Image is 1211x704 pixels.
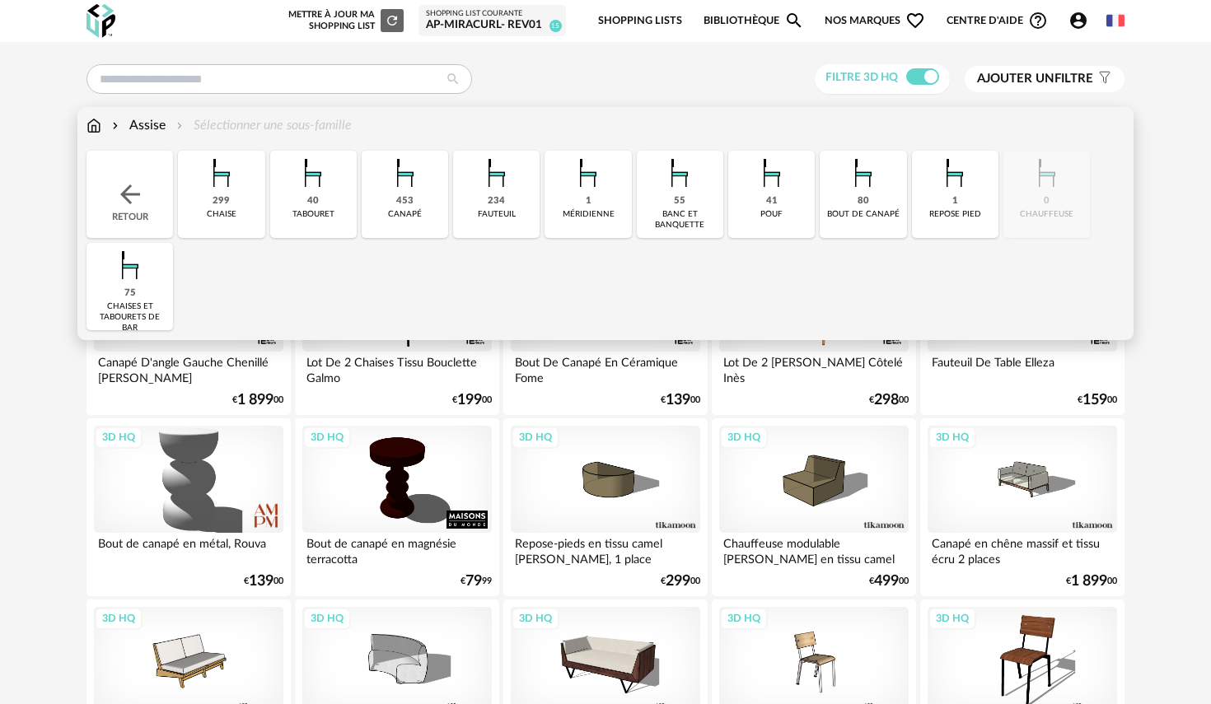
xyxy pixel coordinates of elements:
[249,576,274,587] span: 139
[426,9,559,19] div: Shopping List courante
[503,418,708,596] a: 3D HQ Repose-pieds en tissu camel [PERSON_NAME], 1 place €29900
[869,576,909,587] div: € 00
[1066,576,1117,587] div: € 00
[244,576,283,587] div: € 00
[719,352,909,385] div: Lot De 2 [PERSON_NAME] Côtelé Inès
[86,418,291,596] a: 3D HQ Bout de canapé en métal, Rouva €13900
[666,576,690,587] span: 299
[452,394,492,406] div: € 00
[303,427,351,448] div: 3D HQ
[750,151,794,195] img: Assise.png
[766,195,778,207] div: 41
[475,151,519,195] img: Assise.png
[928,533,1117,566] div: Canapé en chêne massif et tissu écru 2 places [GEOGRAPHIC_DATA]
[95,427,143,448] div: 3D HQ
[307,195,319,207] div: 40
[720,427,768,448] div: 3D HQ
[977,71,1093,87] span: filtre
[712,418,916,596] a: 3D HQ Chauffeuse modulable [PERSON_NAME] en tissu camel €49900
[199,151,244,195] img: Assise.png
[303,608,351,629] div: 3D HQ
[115,179,145,209] img: svg+xml;base64,PHN2ZyB3aWR0aD0iMjQiIGhlaWdodD0iMjQiIHZpZXdCb3g9IjAgMCAyNCAyNCIgZmlsbD0ibm9uZSIgeG...
[563,209,615,220] div: méridienne
[302,352,492,385] div: Lot De 2 Chaises Tissu Bouclette Galmo
[1078,394,1117,406] div: € 00
[91,301,168,333] div: chaises et tabourets de bar
[933,151,977,195] img: Assise.png
[86,151,173,238] div: Retour
[674,195,685,207] div: 55
[874,576,899,587] span: 499
[388,209,422,220] div: canapé
[109,116,166,135] div: Assise
[784,11,804,30] span: Magnify icon
[94,352,283,385] div: Canapé D'angle Gauche Chenillé [PERSON_NAME]
[295,418,499,596] a: 3D HQ Bout de canapé en magnésie terracotta €7999
[642,209,718,231] div: banc et banquette
[488,195,505,207] div: 234
[760,209,783,220] div: pouf
[977,72,1054,85] span: Ajouter un
[461,576,492,587] div: € 99
[1028,11,1048,30] span: Help Circle Outline icon
[928,427,976,448] div: 3D HQ
[292,209,334,220] div: tabouret
[719,533,909,566] div: Chauffeuse modulable [PERSON_NAME] en tissu camel
[1068,11,1096,30] span: Account Circle icon
[109,116,122,135] img: svg+xml;base64,PHN2ZyB3aWR0aD0iMTYiIGhlaWdodD0iMTYiIHZpZXdCb3g9IjAgMCAxNiAxNiIgZmlsbD0ibm9uZSIgeG...
[207,209,236,220] div: chaise
[512,427,559,448] div: 3D HQ
[947,11,1048,30] span: Centre d'aideHelp Circle Outline icon
[124,287,136,300] div: 75
[426,9,559,33] a: Shopping List courante AP-Miracurl- REV01 15
[928,352,1117,385] div: Fauteuil De Table Elleza
[1106,12,1124,30] img: fr
[874,394,899,406] span: 298
[86,4,115,38] img: OXP
[905,11,925,30] span: Heart Outline icon
[396,195,414,207] div: 453
[928,608,976,629] div: 3D HQ
[213,195,230,207] div: 299
[511,533,700,566] div: Repose-pieds en tissu camel [PERSON_NAME], 1 place
[825,72,898,83] span: Filtre 3D HQ
[86,116,101,135] img: svg+xml;base64,PHN2ZyB3aWR0aD0iMTYiIGhlaWdodD0iMTciIHZpZXdCb3g9IjAgMCAxNiAxNyIgZmlsbD0ibm9uZSIgeG...
[566,151,610,195] img: Assise.png
[858,195,869,207] div: 80
[383,151,428,195] img: Assise.png
[94,533,283,566] div: Bout de canapé en métal, Rouva
[302,533,492,566] div: Bout de canapé en magnésie terracotta
[869,394,909,406] div: € 00
[598,2,682,40] a: Shopping Lists
[285,9,404,32] div: Mettre à jour ma Shopping List
[512,608,559,629] div: 3D HQ
[291,151,335,195] img: Assise.png
[237,394,274,406] span: 1 899
[929,209,981,220] div: repose pied
[1082,394,1107,406] span: 159
[478,209,516,220] div: fauteuil
[661,394,700,406] div: € 00
[825,2,925,40] span: Nos marques
[965,66,1124,92] button: Ajouter unfiltre Filter icon
[657,151,702,195] img: Assise.png
[666,394,690,406] span: 139
[661,576,700,587] div: € 00
[720,608,768,629] div: 3D HQ
[385,16,400,25] span: Refresh icon
[952,195,958,207] div: 1
[465,576,482,587] span: 79
[511,352,700,385] div: Bout De Canapé En Céramique Fome
[549,20,562,32] span: 15
[457,394,482,406] span: 199
[704,2,804,40] a: BibliothèqueMagnify icon
[426,18,559,33] div: AP-Miracurl- REV01
[108,243,152,287] img: Assise.png
[232,394,283,406] div: € 00
[920,418,1124,596] a: 3D HQ Canapé en chêne massif et tissu écru 2 places [GEOGRAPHIC_DATA] €1 89900
[827,209,900,220] div: bout de canapé
[1071,576,1107,587] span: 1 899
[95,608,143,629] div: 3D HQ
[1068,11,1088,30] span: Account Circle icon
[1093,71,1112,87] span: Filter icon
